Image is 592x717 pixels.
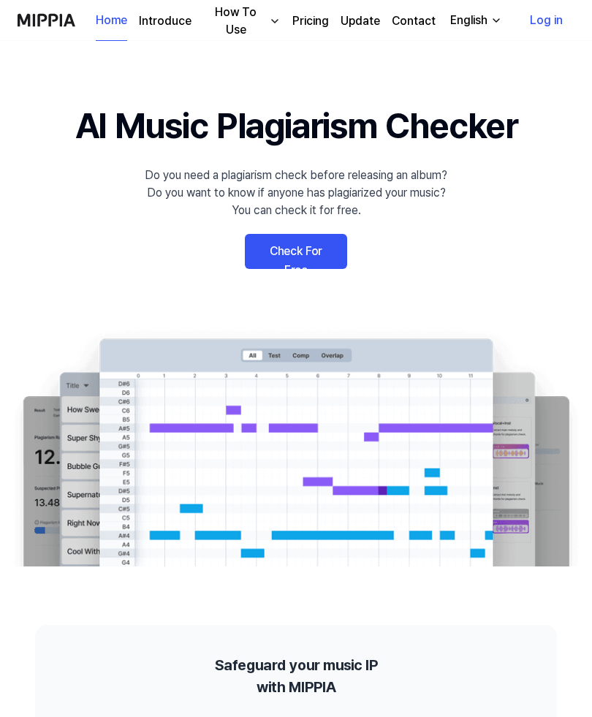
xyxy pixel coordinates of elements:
div: Do you need a plagiarism check before releasing an album? Do you want to know if anyone has plagi... [145,167,447,219]
a: Home [96,1,127,41]
a: Pricing [292,12,329,30]
div: English [447,12,490,29]
a: Update [341,12,380,30]
h2: Safeguard your music IP with MIPPIA [215,654,378,698]
a: Introduce [139,12,191,30]
h1: AI Music Plagiarism Checker [75,99,517,152]
button: How To Use [203,4,281,39]
a: Contact [392,12,436,30]
img: down [269,15,281,27]
div: How To Use [203,4,269,39]
a: Check For Free [245,234,347,269]
button: English [439,6,511,35]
